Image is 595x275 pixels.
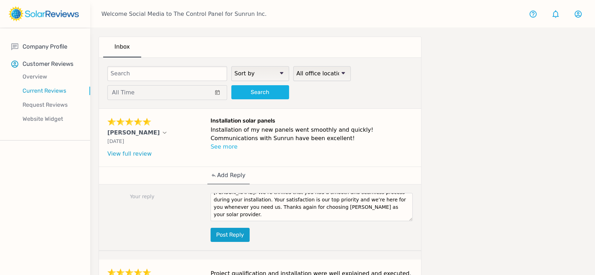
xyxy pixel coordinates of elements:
h6: Installation solar panels [211,117,413,126]
p: Website Widget [11,115,90,123]
a: Current Reviews [11,84,90,98]
a: Overview [11,70,90,84]
p: Current Reviews [11,87,90,95]
p: Request Reviews [11,101,90,109]
p: Company Profile [23,42,67,51]
a: View full review [107,150,152,157]
span: [DATE] [107,138,124,144]
p: Welcome Social Media to The Control Panel for Sunrun Inc. [101,10,267,18]
p: Your reply [107,193,206,200]
p: [PERSON_NAME] [107,129,160,137]
button: Post reply [211,228,250,242]
button: Search [231,85,289,99]
p: Overview [11,73,90,81]
button: All Time [107,85,227,100]
input: Search [107,66,227,81]
span: All Time [112,89,134,96]
a: Website Widget [11,112,90,126]
p: Customer Reviews [23,60,74,68]
p: Add Reply [217,171,245,180]
a: Request Reviews [11,98,90,112]
p: See more [211,143,413,151]
p: Inbox [114,43,130,51]
p: Installation of my new panels went smoothly and quickly! Communications with Sunrun have been exc... [211,126,413,143]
